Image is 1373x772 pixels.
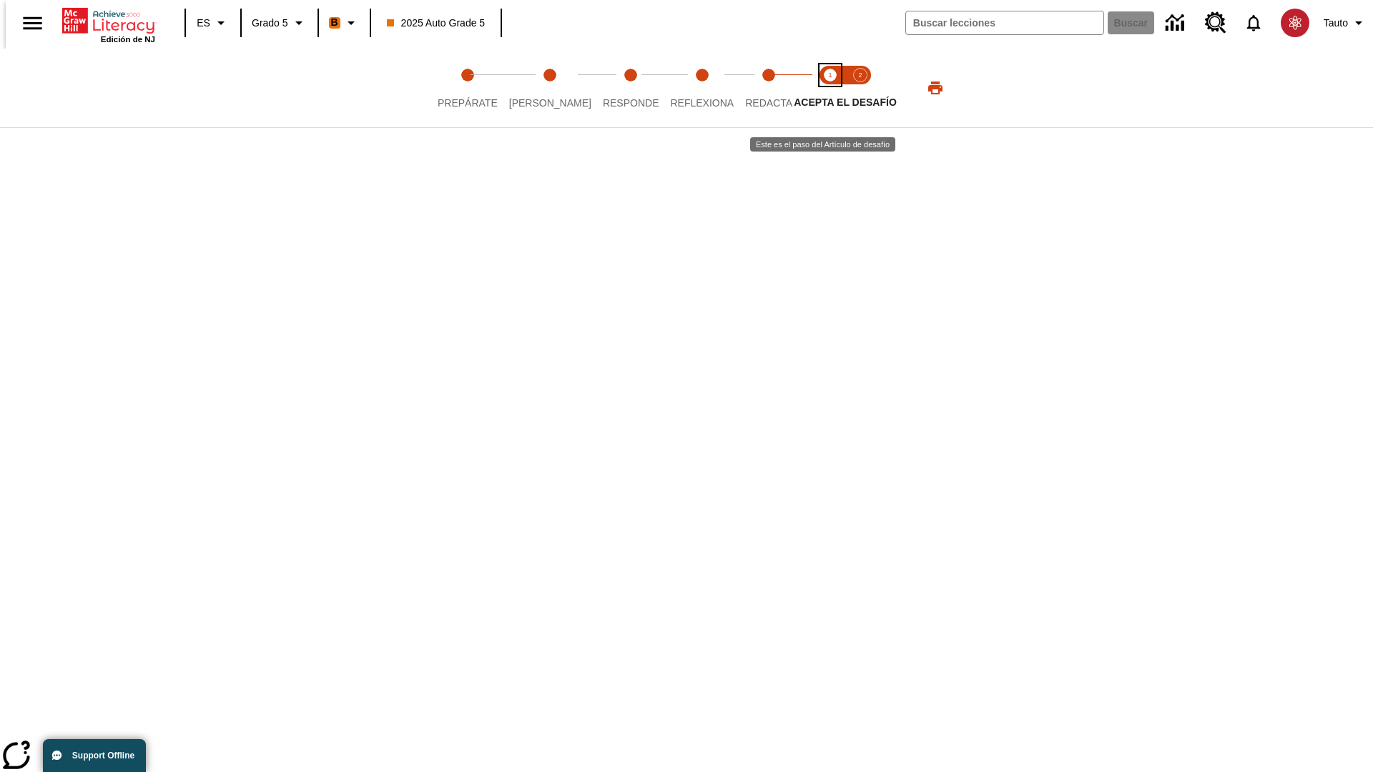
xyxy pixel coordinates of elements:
[246,10,313,36] button: Grado: Grado 5, Elige un grado
[43,739,146,772] button: Support Offline
[1324,16,1348,31] span: Tauto
[1318,10,1373,36] button: Perfil/Configuración
[659,49,745,127] button: Reflexiona step 4 of 5
[1157,4,1196,43] a: Centro de información
[252,16,288,31] span: Grado 5
[1272,4,1318,41] button: Escoja un nuevo avatar
[809,49,851,127] button: Acepta el desafío lee step 1 of 2
[912,75,958,101] button: Imprimir
[62,5,155,44] div: Portada
[591,49,671,127] button: Responde step 3 of 5
[72,751,134,761] span: Support Offline
[670,97,734,109] span: Reflexiona
[858,71,862,79] text: 2
[197,16,210,31] span: ES
[190,10,236,36] button: Lenguaje: ES, Selecciona un idioma
[603,97,659,109] span: Responde
[11,2,54,44] button: Abrir el menú lateral
[840,49,881,127] button: Acepta el desafío contesta step 2 of 2
[426,49,509,127] button: Prepárate step 1 of 5
[906,11,1103,34] input: Buscar campo
[750,137,895,152] div: Este es el paso del Artículo de desafío
[509,97,591,109] span: [PERSON_NAME]
[734,49,804,127] button: Redacta step 5 of 5
[828,71,832,79] text: 1
[438,97,498,109] span: Prepárate
[101,35,155,44] span: Edición de NJ
[1235,4,1272,41] a: Notificaciones
[745,97,792,109] span: Redacta
[498,49,603,127] button: Lee step 2 of 5
[331,14,338,31] span: B
[387,16,486,31] span: 2025 Auto Grade 5
[1281,9,1309,37] img: avatar image
[323,10,365,36] button: Boost El color de la clase es anaranjado. Cambiar el color de la clase.
[1196,4,1235,42] a: Centro de recursos, Se abrirá en una pestaña nueva.
[794,96,897,108] span: ACEPTA EL DESAFÍO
